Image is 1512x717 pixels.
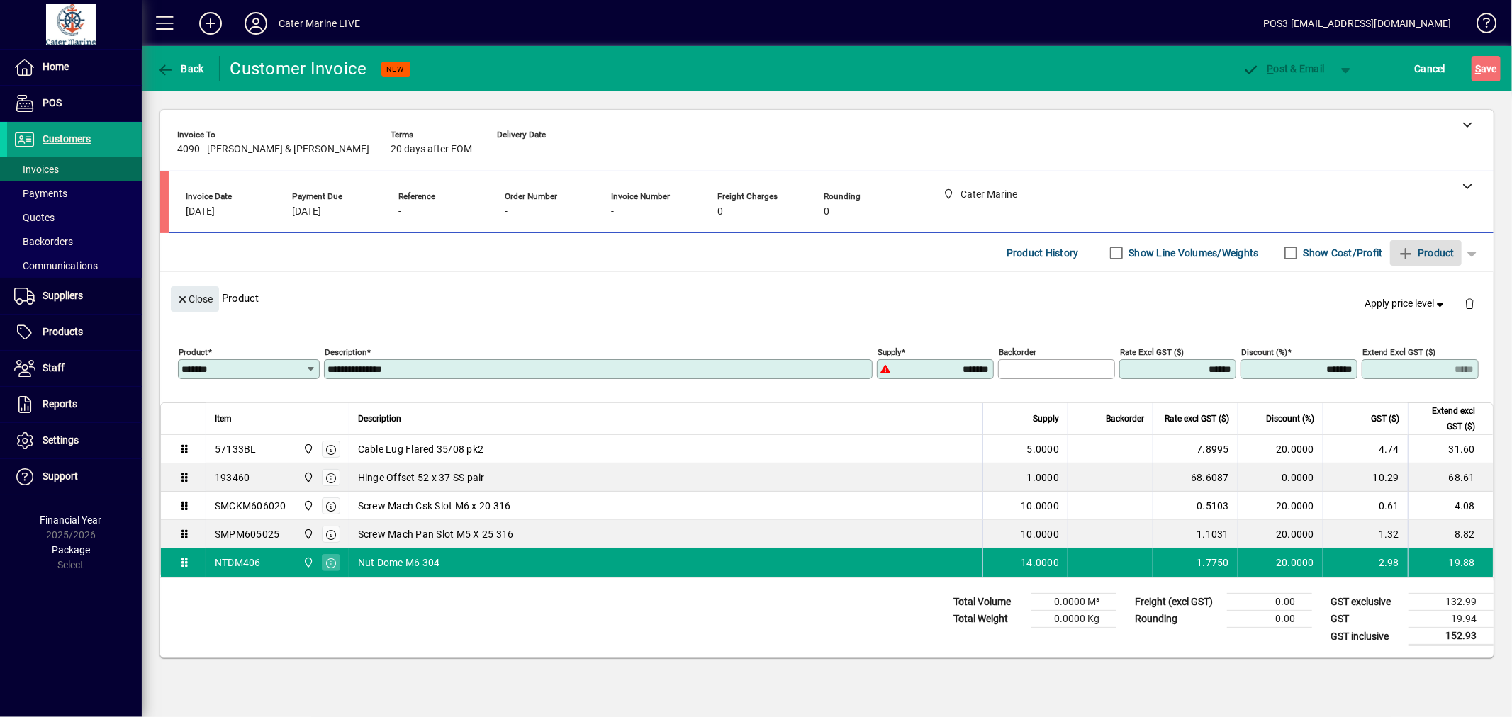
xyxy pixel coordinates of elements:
span: Close [177,288,213,311]
td: 1.32 [1323,520,1408,548]
span: 10.0000 [1021,499,1059,513]
span: Products [43,326,83,337]
div: 1.1031 [1162,527,1229,541]
span: Settings [43,434,79,446]
mat-label: Supply [878,347,901,357]
a: Payments [7,181,142,205]
div: 193460 [215,470,250,485]
span: NEW [387,64,405,74]
span: Customers [43,133,91,145]
td: 20.0000 [1238,492,1323,520]
td: Rounding [1128,611,1227,628]
span: 1.0000 [1027,470,1060,485]
div: 1.7750 [1162,555,1229,570]
a: Communications [7,254,142,278]
span: 14.0000 [1021,555,1059,570]
div: 7.8995 [1162,442,1229,456]
span: [DATE] [186,206,215,218]
button: Apply price level [1360,291,1453,317]
span: Package [52,544,90,555]
span: Description [358,411,401,427]
a: Products [7,315,142,350]
button: Profile [233,11,279,36]
td: 0.00 [1227,611,1312,628]
div: Product [160,272,1494,324]
span: GST ($) [1371,411,1399,427]
td: Total Weight [946,611,1031,628]
td: 19.94 [1409,611,1494,628]
a: Suppliers [7,278,142,314]
span: Rate excl GST ($) [1165,411,1229,427]
span: Extend excl GST ($) [1417,403,1475,434]
span: Cater Marine [299,470,315,485]
td: GST inclusive [1323,628,1409,645]
a: Backorders [7,230,142,254]
td: 10.29 [1323,463,1408,492]
td: 20.0000 [1238,435,1323,463]
div: SMPM605025 [215,527,280,541]
span: Screw Mach Csk Slot M6 x 20 316 [358,499,511,513]
label: Show Cost/Profit [1301,246,1383,260]
td: 0.0000 M³ [1031,594,1116,611]
a: Home [7,50,142,85]
span: Apply price level [1365,296,1447,311]
td: 20.0000 [1238,548,1323,577]
span: - [398,206,401,218]
button: Save [1472,56,1501,81]
div: 68.6087 [1162,470,1229,485]
span: Cancel [1415,57,1446,80]
span: 20 days after EOM [391,144,472,155]
td: 20.0000 [1238,520,1323,548]
span: Backorders [14,236,73,247]
a: POS [7,86,142,121]
span: Cable Lug Flared 35/08 pk2 [358,442,484,456]
span: Hinge Offset 52 x 37 SS pair [358,470,485,485]
mat-label: Rate excl GST ($) [1120,347,1184,357]
mat-label: Description [325,347,366,357]
span: Financial Year [40,514,102,526]
td: 0.0000 [1238,463,1323,492]
span: Screw Mach Pan Slot M5 X 25 316 [358,527,514,541]
mat-label: Product [179,347,208,357]
td: GST exclusive [1323,594,1409,611]
span: Supply [1033,411,1059,427]
td: 4.74 [1323,435,1408,463]
button: Post & Email [1236,56,1332,81]
button: Product [1390,240,1462,266]
div: POS3 [EMAIL_ADDRESS][DOMAIN_NAME] [1263,12,1452,35]
app-page-header-button: Close [167,292,223,305]
span: Discount (%) [1266,411,1314,427]
span: Product History [1007,242,1079,264]
td: 4.08 [1408,492,1493,520]
span: Invoices [14,164,59,175]
span: Home [43,61,69,72]
app-page-header-button: Delete [1452,297,1486,310]
span: Support [43,470,78,482]
td: 8.82 [1408,520,1493,548]
span: Quotes [14,212,55,223]
span: 0 [824,206,829,218]
td: 0.61 [1323,492,1408,520]
button: Delete [1452,286,1486,320]
td: 68.61 [1408,463,1493,492]
span: Cater Marine [299,498,315,514]
span: Item [215,411,232,427]
td: 0.0000 Kg [1031,611,1116,628]
button: Add [188,11,233,36]
span: - [505,206,508,218]
a: Settings [7,423,142,458]
div: NTDM406 [215,555,261,570]
span: Cater Marine [299,441,315,457]
a: Knowledge Base [1466,3,1494,49]
button: Close [171,286,219,312]
mat-label: Extend excl GST ($) [1362,347,1435,357]
a: Staff [7,351,142,386]
div: 57133BL [215,442,257,456]
a: Support [7,459,142,495]
td: 0.00 [1227,594,1312,611]
span: 10.0000 [1021,527,1059,541]
td: 19.88 [1408,548,1493,577]
td: 2.98 [1323,548,1408,577]
span: ost & Email [1243,63,1325,74]
span: 5.0000 [1027,442,1060,456]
